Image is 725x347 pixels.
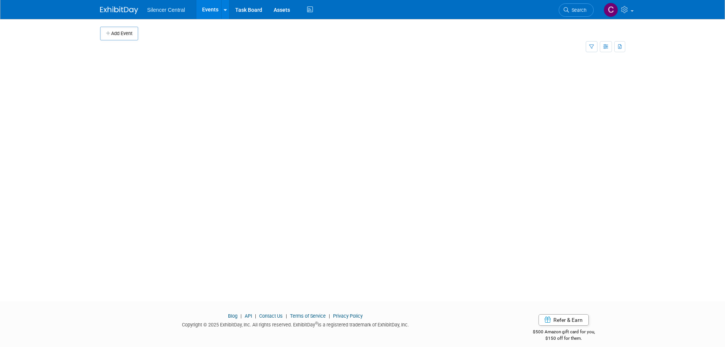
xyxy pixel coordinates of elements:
a: Search [559,3,594,17]
div: $500 Amazon gift card for you, [502,324,625,341]
a: Contact Us [259,313,283,319]
button: Add Event [100,27,138,40]
a: Blog [228,313,237,319]
a: Privacy Policy [333,313,363,319]
a: API [245,313,252,319]
span: Silencer Central [147,7,185,13]
span: | [239,313,244,319]
span: Search [569,7,586,13]
img: Cade Cox [604,3,618,17]
span: | [327,313,332,319]
img: ExhibitDay [100,6,138,14]
sup: ® [315,321,318,325]
span: | [253,313,258,319]
a: Terms of Service [290,313,326,319]
a: Refer & Earn [539,314,589,326]
div: Copyright © 2025 ExhibitDay, Inc. All rights reserved. ExhibitDay is a registered trademark of Ex... [100,320,491,328]
span: | [284,313,289,319]
div: $150 off for them. [502,335,625,342]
